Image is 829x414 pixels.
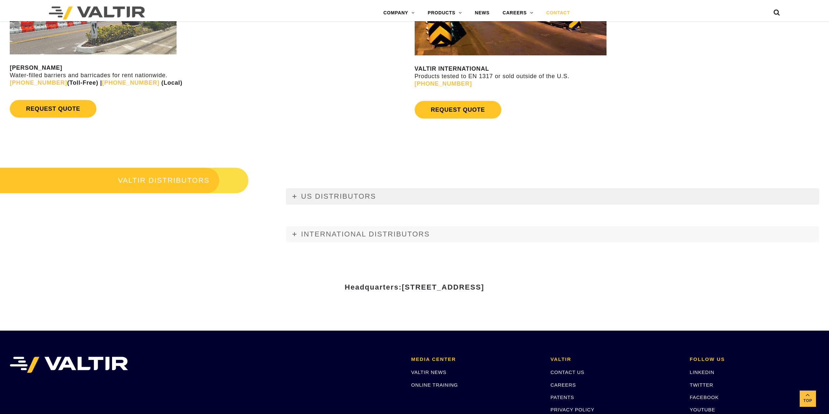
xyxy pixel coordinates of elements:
[286,226,819,242] a: INTERNATIONAL DISTRIBUTORS
[496,7,540,20] a: CAREERS
[421,7,468,20] a: PRODUCTS
[49,7,145,20] img: Valtir
[301,192,376,200] span: US DISTRIBUTORS
[286,188,819,205] a: US DISTRIBUTORS
[301,230,430,238] span: INTERNATIONAL DISTRIBUTORS
[690,382,713,388] a: TWITTER
[10,64,413,87] p: Water-filled barriers and barricades for rent nationwide.
[550,394,574,400] a: PATENTS
[415,101,501,119] a: REQUEST QUOTE
[540,7,577,20] a: CONTACT
[415,65,489,72] strong: VALTIR INTERNATIONAL
[550,407,594,412] a: PRIVACY POLICY
[690,357,819,362] h2: FOLLOW US
[690,394,719,400] a: FACEBOOK
[550,369,584,375] a: CONTACT US
[10,64,62,71] strong: [PERSON_NAME]
[345,283,484,291] strong: Headquarters:
[102,79,159,86] a: [PHONE_NUMBER]
[800,391,816,407] a: Top
[690,407,715,412] a: YOUTUBE
[411,382,458,388] a: ONLINE TRAINING
[377,7,421,20] a: COMPANY
[411,369,446,375] a: VALTIR NEWS
[690,369,714,375] a: LINKEDIN
[10,357,128,373] img: VALTIR
[10,79,67,86] a: [PHONE_NUMBER]
[411,357,541,362] h2: MEDIA CENTER
[550,382,576,388] a: CAREERS
[161,79,182,86] strong: (Local)
[10,100,96,118] a: REQUEST QUOTE
[415,80,472,87] a: [PHONE_NUMBER]
[550,357,680,362] h2: VALTIR
[402,283,484,291] span: [STREET_ADDRESS]
[10,79,102,86] strong: (Toll-Free) |
[468,7,496,20] a: NEWS
[800,397,816,405] span: Top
